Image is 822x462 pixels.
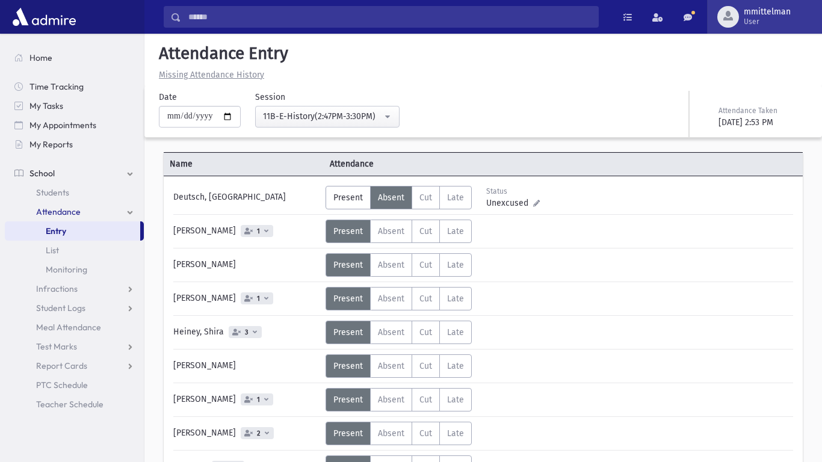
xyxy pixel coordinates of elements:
[419,260,432,270] span: Cut
[378,294,404,304] span: Absent
[447,260,464,270] span: Late
[333,428,363,439] span: Present
[378,192,404,203] span: Absent
[36,206,81,217] span: Attendance
[419,226,432,236] span: Cut
[167,287,326,310] div: [PERSON_NAME]
[164,158,324,170] span: Name
[447,192,464,203] span: Late
[5,221,140,241] a: Entry
[5,395,144,414] a: Teacher Schedule
[167,220,326,243] div: [PERSON_NAME]
[29,139,73,150] span: My Reports
[159,91,177,103] label: Date
[378,226,404,236] span: Absent
[36,399,104,410] span: Teacher Schedule
[447,327,464,337] span: Late
[167,354,326,378] div: [PERSON_NAME]
[378,428,404,439] span: Absent
[333,361,363,371] span: Present
[419,294,432,304] span: Cut
[447,395,464,405] span: Late
[255,106,400,128] button: 11B-E-History(2:47PM-3:30PM)
[159,70,264,80] u: Missing Attendance History
[744,7,791,17] span: mmittelman
[5,337,144,356] a: Test Marks
[326,321,472,344] div: AttTypes
[419,395,432,405] span: Cut
[333,192,363,203] span: Present
[5,318,144,337] a: Meal Attendance
[29,120,96,131] span: My Appointments
[419,361,432,371] span: Cut
[5,375,144,395] a: PTC Schedule
[5,135,144,154] a: My Reports
[154,70,264,80] a: Missing Attendance History
[333,226,363,236] span: Present
[326,354,472,378] div: AttTypes
[255,227,262,235] span: 1
[36,283,78,294] span: Infractions
[36,187,69,198] span: Students
[486,197,533,209] span: Unexcused
[333,294,363,304] span: Present
[333,395,363,405] span: Present
[46,264,87,275] span: Monitoring
[5,279,144,298] a: Infractions
[326,422,472,445] div: AttTypes
[167,253,326,277] div: [PERSON_NAME]
[447,226,464,236] span: Late
[486,186,540,197] div: Status
[326,186,472,209] div: AttTypes
[419,327,432,337] span: Cut
[378,260,404,270] span: Absent
[243,328,251,336] span: 3
[326,220,472,243] div: AttTypes
[255,91,285,103] label: Session
[29,168,55,179] span: School
[5,202,144,221] a: Attendance
[5,48,144,67] a: Home
[36,322,101,333] span: Meal Attendance
[333,260,363,270] span: Present
[744,17,791,26] span: User
[29,52,52,63] span: Home
[36,360,87,371] span: Report Cards
[167,388,326,411] div: [PERSON_NAME]
[378,361,404,371] span: Absent
[154,43,812,64] h5: Attendance Entry
[36,380,88,390] span: PTC Schedule
[324,158,484,170] span: Attendance
[46,245,59,256] span: List
[5,260,144,279] a: Monitoring
[5,115,144,135] a: My Appointments
[255,396,262,404] span: 1
[5,164,144,183] a: School
[255,295,262,303] span: 1
[326,253,472,277] div: AttTypes
[36,303,85,313] span: Student Logs
[447,361,464,371] span: Late
[29,81,84,92] span: Time Tracking
[167,321,326,344] div: Heiney, Shira
[167,186,326,209] div: Deutsch, [GEOGRAPHIC_DATA]
[333,327,363,337] span: Present
[5,183,144,202] a: Students
[5,241,144,260] a: List
[5,298,144,318] a: Student Logs
[419,192,432,203] span: Cut
[718,105,805,116] div: Attendance Taken
[10,5,79,29] img: AdmirePro
[255,430,263,437] span: 2
[718,116,805,129] div: [DATE] 2:53 PM
[5,77,144,96] a: Time Tracking
[36,341,77,352] span: Test Marks
[326,388,472,411] div: AttTypes
[46,226,66,236] span: Entry
[326,287,472,310] div: AttTypes
[5,356,144,375] a: Report Cards
[447,294,464,304] span: Late
[167,422,326,445] div: [PERSON_NAME]
[29,100,63,111] span: My Tasks
[181,6,598,28] input: Search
